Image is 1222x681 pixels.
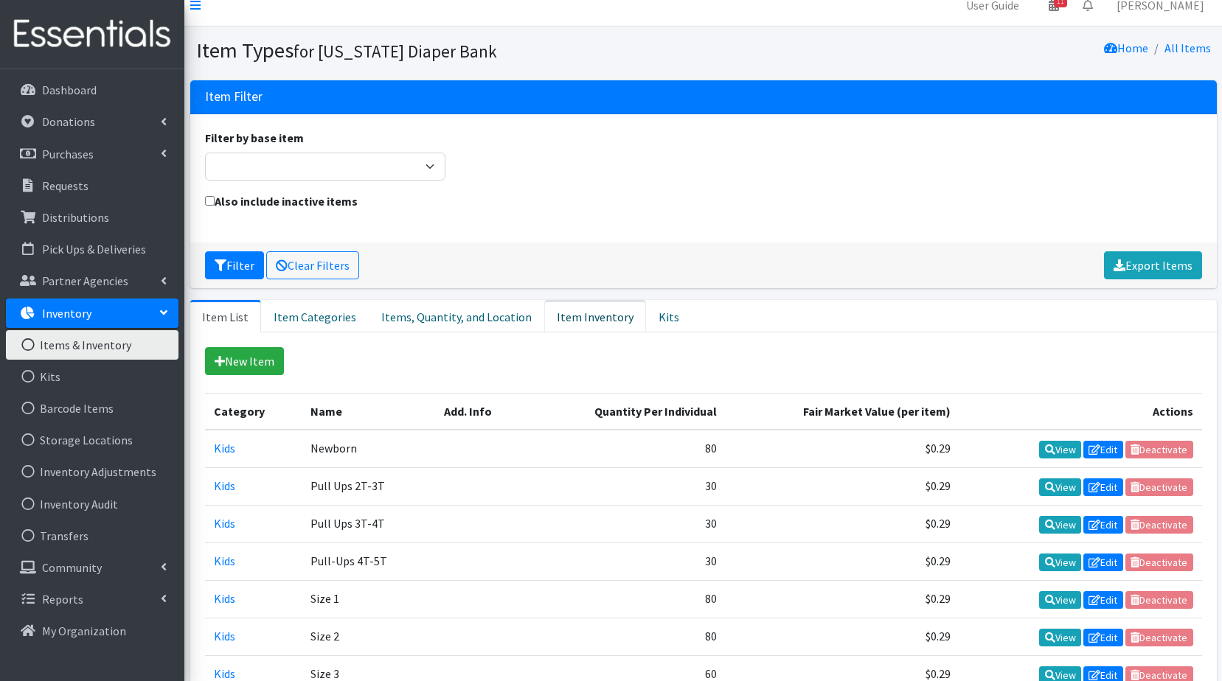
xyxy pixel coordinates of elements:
[42,306,91,321] p: Inventory
[6,457,178,486] a: Inventory Adjustments
[1104,251,1202,279] a: Export Items
[205,347,284,375] a: New Item
[6,362,178,391] a: Kits
[1083,516,1123,534] a: Edit
[6,330,178,360] a: Items & Inventory
[302,393,435,430] th: Name
[6,394,178,423] a: Barcode Items
[190,300,261,332] a: Item List
[1039,478,1081,496] a: View
[6,616,178,646] a: My Organization
[214,629,235,643] a: Kids
[1039,629,1081,646] a: View
[528,505,726,542] td: 30
[1039,516,1081,534] a: View
[1039,591,1081,609] a: View
[6,489,178,519] a: Inventory Audit
[6,298,178,328] a: Inventory
[726,393,959,430] th: Fair Market Value (per item)
[214,478,235,493] a: Kids
[205,129,304,147] label: Filter by base item
[6,553,178,582] a: Community
[1039,441,1081,458] a: View
[1083,629,1123,646] a: Edit
[544,300,646,332] a: Item Inventory
[42,273,128,288] p: Partner Agencies
[726,581,959,618] td: $0.29
[726,618,959,656] td: $0.29
[528,430,726,468] td: 80
[6,107,178,136] a: Donations
[266,251,359,279] a: Clear Filters
[302,618,435,656] td: Size 2
[6,139,178,169] a: Purchases
[42,242,146,256] p: Pick Ups & Deliveries
[42,560,102,575] p: Community
[6,425,178,455] a: Storage Locations
[1104,41,1148,55] a: Home
[1083,591,1123,609] a: Edit
[42,178,88,193] p: Requests
[42,114,95,129] p: Donations
[42,592,83,607] p: Reports
[528,393,726,430] th: Quantity Per Individual
[528,542,726,580] td: 30
[528,467,726,505] td: 30
[6,234,178,264] a: Pick Ups & Deliveries
[302,467,435,505] td: Pull Ups 2T-3T
[302,430,435,468] td: Newborn
[294,41,497,62] small: for [US_STATE] Diaper Bank
[196,38,698,63] h1: Item Types
[205,196,215,206] input: Also include inactive items
[42,210,109,225] p: Distributions
[214,441,235,455] a: Kids
[302,505,435,542] td: Pull Ups 3T-4T
[1083,553,1123,571] a: Edit
[261,300,369,332] a: Item Categories
[369,300,544,332] a: Items, Quantity, and Location
[959,393,1202,430] th: Actions
[205,89,263,105] h3: Item Filter
[42,147,94,161] p: Purchases
[302,542,435,580] td: Pull-Ups 4T-5T
[6,266,178,296] a: Partner Agencies
[6,10,178,59] img: HumanEssentials
[42,624,126,638] p: My Organization
[646,300,692,332] a: Kits
[6,171,178,200] a: Requests
[42,83,97,97] p: Dashboard
[6,203,178,232] a: Distributions
[726,430,959,468] td: $0.29
[1083,478,1123,496] a: Edit
[1039,553,1081,571] a: View
[6,584,178,614] a: Reports
[726,542,959,580] td: $0.29
[1164,41,1211,55] a: All Items
[205,192,358,210] label: Also include inactive items
[214,666,235,681] a: Kids
[302,581,435,618] td: Size 1
[528,581,726,618] td: 80
[205,393,302,430] th: Category
[214,516,235,531] a: Kids
[1083,441,1123,458] a: Edit
[214,553,235,568] a: Kids
[6,521,178,551] a: Transfers
[726,467,959,505] td: $0.29
[726,505,959,542] td: $0.29
[528,618,726,656] td: 80
[214,591,235,606] a: Kids
[6,75,178,105] a: Dashboard
[435,393,528,430] th: Add. Info
[205,251,264,279] button: Filter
